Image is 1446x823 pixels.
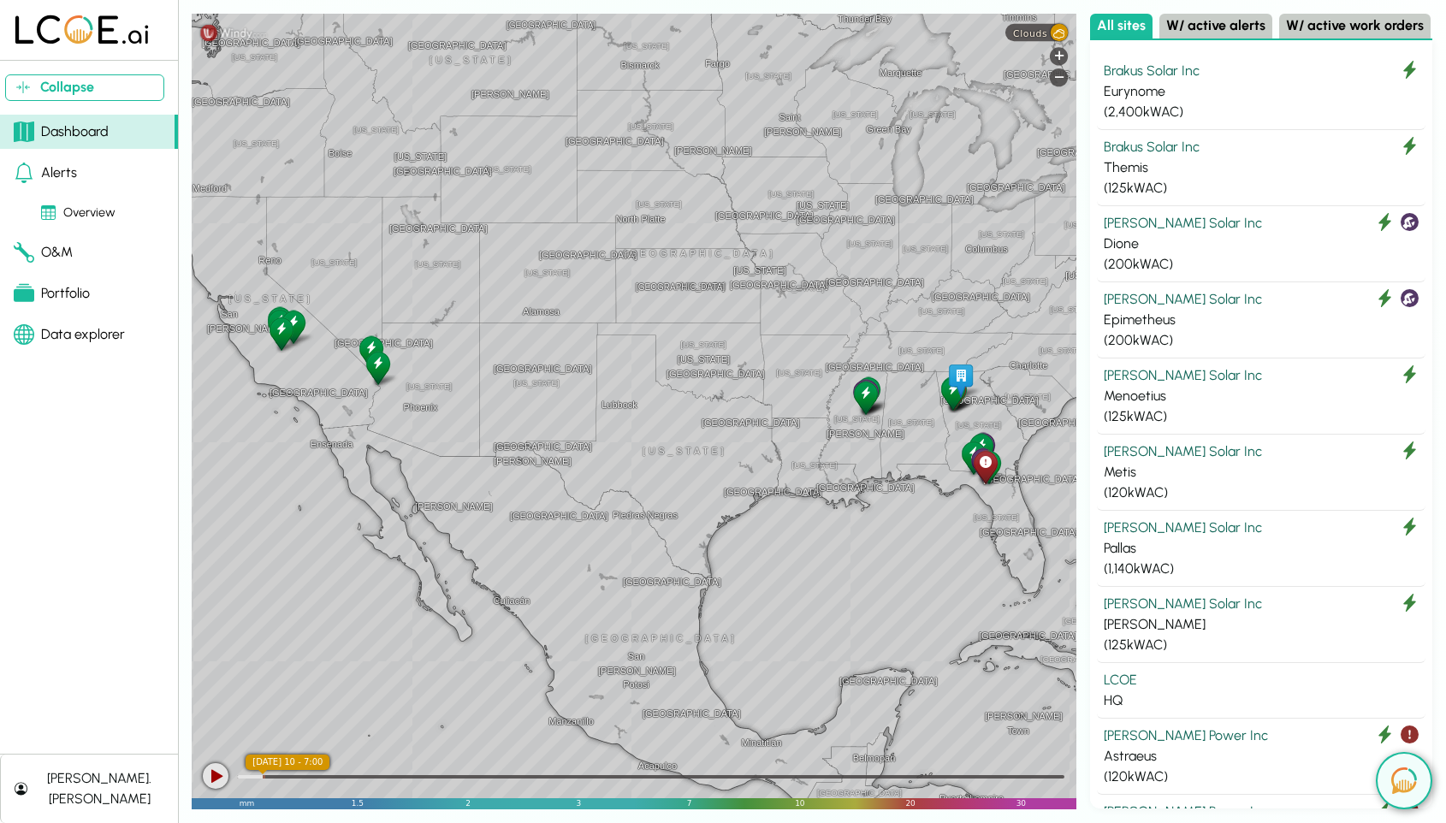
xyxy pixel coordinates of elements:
[1097,587,1425,663] button: [PERSON_NAME] Solar Inc [PERSON_NAME] (125kWAC)
[41,204,116,222] div: Overview
[14,242,73,263] div: O&M
[850,378,880,417] div: Themis
[278,307,308,346] div: Metis
[1104,81,1419,102] div: Eurynome
[363,348,393,387] div: Eurynome
[1104,441,1419,462] div: [PERSON_NAME] Solar Inc
[1104,594,1419,614] div: [PERSON_NAME] Solar Inc
[1104,462,1419,483] div: Metis
[1090,14,1432,40] div: Select site list category
[1104,670,1419,690] div: LCOE
[1104,61,1419,81] div: Brakus Solar Inc
[1104,289,1419,310] div: [PERSON_NAME] Solar Inc
[1050,68,1068,86] div: Zoom out
[1097,511,1425,587] button: [PERSON_NAME] Solar Inc Pallas (1,140kWAC)
[1097,435,1425,511] button: [PERSON_NAME] Solar Inc Metis (120kWAC)
[1097,54,1425,130] button: Brakus Solar Inc Eurynome (2,400kWAC)
[14,324,125,345] div: Data explorer
[356,333,386,371] div: Menoetius
[264,306,294,345] div: Clymene
[970,447,1000,486] div: Astraeus
[966,430,996,469] div: Styx
[5,74,164,101] button: Collapse
[853,374,883,412] div: Hyperion
[938,374,968,412] div: Asteria
[1104,767,1419,787] div: ( 120 kWAC)
[1013,27,1047,38] span: Clouds
[246,755,329,770] div: local time
[1104,157,1419,178] div: Themis
[850,376,880,415] div: Dione
[1104,330,1419,351] div: ( 200 kWAC)
[14,283,90,304] div: Portfolio
[34,768,164,809] div: [PERSON_NAME].[PERSON_NAME]
[1104,365,1419,386] div: [PERSON_NAME] Solar Inc
[1391,767,1417,794] img: open chat
[1090,14,1153,38] button: All sites
[1050,47,1068,65] div: Zoom in
[1104,802,1419,822] div: [PERSON_NAME] Power Inc
[264,304,294,342] div: Eurybia
[1104,614,1419,635] div: [PERSON_NAME]
[1104,746,1419,767] div: Astraeus
[938,373,968,411] div: Theia
[945,361,975,400] div: HQ
[1104,725,1419,746] div: [PERSON_NAME] Power Inc
[1104,213,1419,234] div: [PERSON_NAME] Solar Inc
[1104,406,1419,427] div: ( 125 kWAC)
[266,314,296,352] div: Helios
[1097,663,1425,719] button: LCOE HQ
[968,429,998,468] div: Aura
[1104,690,1419,711] div: HQ
[1104,635,1419,655] div: ( 125 kWAC)
[1104,559,1419,579] div: ( 1,140 kWAC)
[1104,538,1419,559] div: Pallas
[1097,282,1425,358] button: [PERSON_NAME] Solar Inc Epimetheus (200kWAC)
[1097,206,1425,282] button: [PERSON_NAME] Solar Inc Dione (200kWAC)
[968,445,998,483] div: Crius
[14,163,77,183] div: Alerts
[851,376,881,415] div: Epimetheus
[246,755,329,770] div: [DATE] 10 - 7:00
[1104,137,1419,157] div: Brakus Solar Inc
[14,121,109,142] div: Dashboard
[1279,14,1431,38] button: W/ active work orders
[1104,234,1419,254] div: Dione
[1097,358,1425,435] button: [PERSON_NAME] Solar Inc Menoetius (125kWAC)
[1104,386,1419,406] div: Menoetius
[1097,130,1425,206] button: Brakus Solar Inc Themis (125kWAC)
[1159,14,1272,38] button: W/ active alerts
[1104,310,1419,330] div: Epimetheus
[958,438,988,477] div: Cronus
[1104,254,1419,275] div: ( 200 kWAC)
[1104,518,1419,538] div: [PERSON_NAME] Solar Inc
[1097,719,1425,795] button: [PERSON_NAME] Power Inc Astraeus (120kWAC)
[1104,102,1419,122] div: ( 2,400 kWAC)
[1104,483,1419,503] div: ( 120 kWAC)
[1104,178,1419,198] div: ( 125 kWAC)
